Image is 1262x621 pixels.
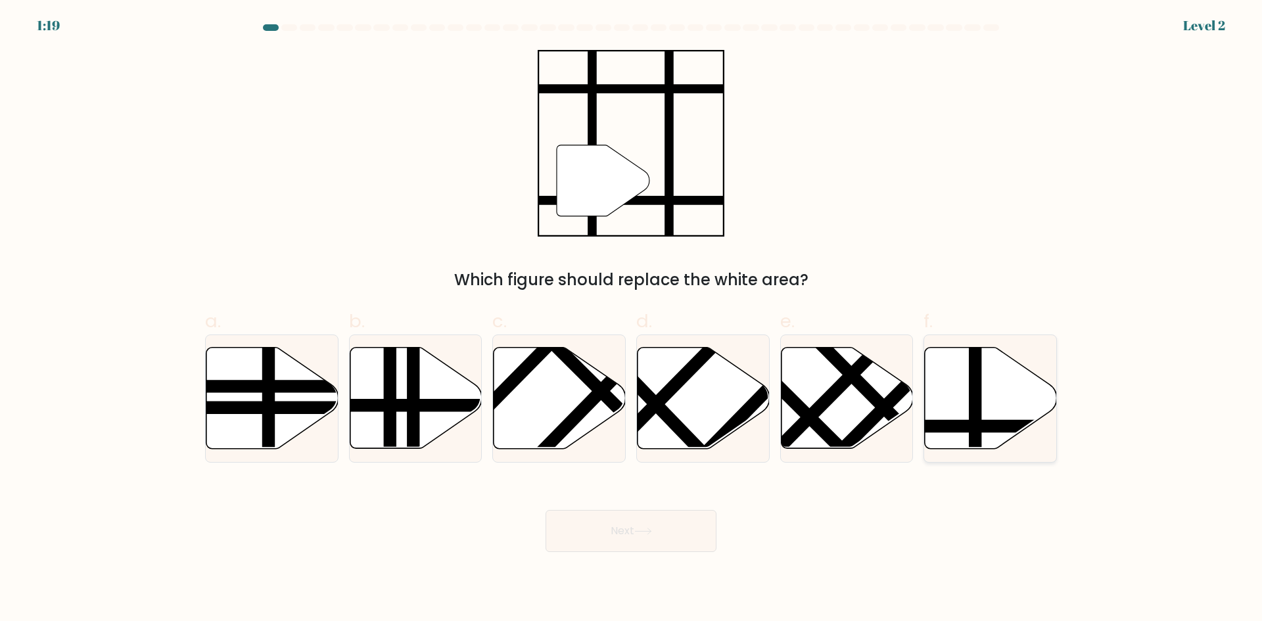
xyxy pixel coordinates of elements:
span: f. [923,308,933,334]
g: " [557,145,649,216]
div: Which figure should replace the white area? [213,268,1049,292]
div: Level 2 [1183,16,1225,35]
span: e. [780,308,795,334]
span: a. [205,308,221,334]
span: c. [492,308,507,334]
div: 1:19 [37,16,60,35]
button: Next [546,510,716,552]
span: b. [349,308,365,334]
span: d. [636,308,652,334]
